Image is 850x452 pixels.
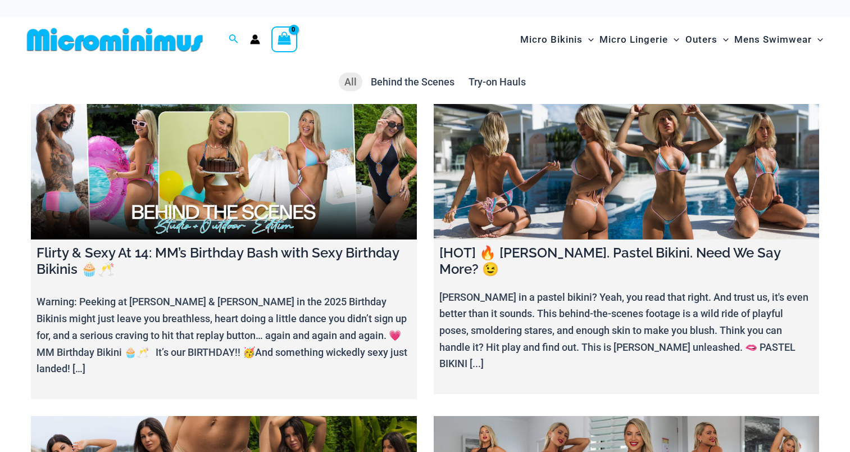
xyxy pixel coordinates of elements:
h4: [HOT] 🔥 [PERSON_NAME]. Pastel Bikini. Need We Say More? 😉 [439,245,814,278]
a: Micro BikinisMenu ToggleMenu Toggle [517,22,597,57]
span: Menu Toggle [583,25,594,54]
p: [PERSON_NAME] in a pastel bikini? Yeah, you read that right. And trust us, it's even better than ... [439,289,814,373]
a: Flirty & Sexy At 14: MM’s Birthday Bash with Sexy Birthday Bikinis 🧁🥂 [31,104,417,239]
span: Try-on Hauls [469,76,526,88]
span: Mens Swimwear [734,25,812,54]
span: Menu Toggle [812,25,823,54]
a: OutersMenu ToggleMenu Toggle [683,22,731,57]
nav: Site Navigation [516,21,828,58]
span: Behind the Scenes [371,76,454,88]
span: Menu Toggle [717,25,729,54]
span: All [344,76,357,88]
a: Micro LingerieMenu ToggleMenu Toggle [597,22,682,57]
img: MM SHOP LOGO FLAT [22,27,207,52]
a: Mens SwimwearMenu ToggleMenu Toggle [731,22,826,57]
span: Micro Lingerie [599,25,668,54]
h4: Flirty & Sexy At 14: MM’s Birthday Bash with Sexy Birthday Bikinis 🧁🥂 [37,245,411,278]
a: [HOT] 🔥 Olivia. Pastel Bikini. Need We Say More? 😉 [434,104,820,239]
a: View Shopping Cart, empty [271,26,297,52]
span: Menu Toggle [668,25,679,54]
span: Outers [685,25,717,54]
span: Micro Bikinis [520,25,583,54]
p: Warning: Peeking at [PERSON_NAME] & [PERSON_NAME] in the 2025 Birthday Bikinis might just leave y... [37,293,411,377]
a: Search icon link [229,33,239,47]
a: Account icon link [250,34,260,44]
